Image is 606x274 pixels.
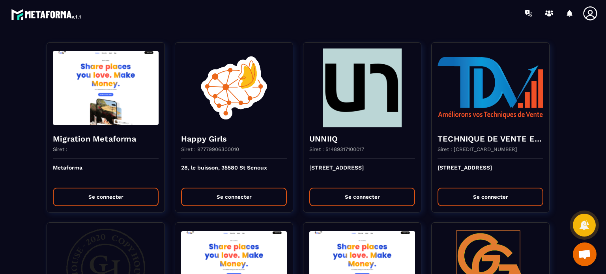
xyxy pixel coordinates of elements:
[181,188,287,206] button: Se connecter
[438,48,543,127] img: funnel-background
[438,164,543,182] p: [STREET_ADDRESS]
[309,48,415,127] img: funnel-background
[309,133,415,144] h4: UNNIIQ
[181,146,239,152] p: Siret : 97779906300010
[53,133,159,144] h4: Migration Metaforma
[309,188,415,206] button: Se connecter
[11,7,82,21] img: logo
[438,133,543,144] h4: TECHNIQUE DE VENTE EDITION
[53,146,67,152] p: Siret :
[438,188,543,206] button: Se connecter
[181,164,287,182] p: 28, le buisson, 35580 St Senoux
[53,164,159,182] p: Metaforma
[181,133,287,144] h4: Happy Girls
[181,48,287,127] img: funnel-background
[309,146,364,152] p: Siret : 51489317100017
[309,164,415,182] p: [STREET_ADDRESS]
[53,188,159,206] button: Se connecter
[53,48,159,127] img: funnel-background
[438,146,517,152] p: Siret : [CREDIT_CARD_NUMBER]
[573,242,597,266] a: Ouvrir le chat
